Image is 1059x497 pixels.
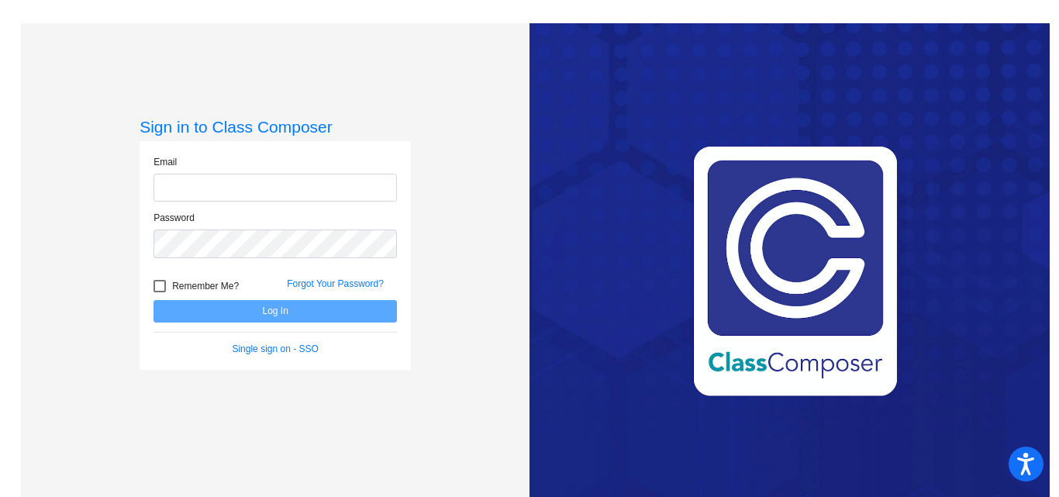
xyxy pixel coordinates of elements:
[154,155,177,169] label: Email
[154,211,195,225] label: Password
[154,300,397,323] button: Log In
[172,277,239,295] span: Remember Me?
[232,343,318,354] a: Single sign on - SSO
[140,117,411,136] h3: Sign in to Class Composer
[287,278,384,289] a: Forgot Your Password?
